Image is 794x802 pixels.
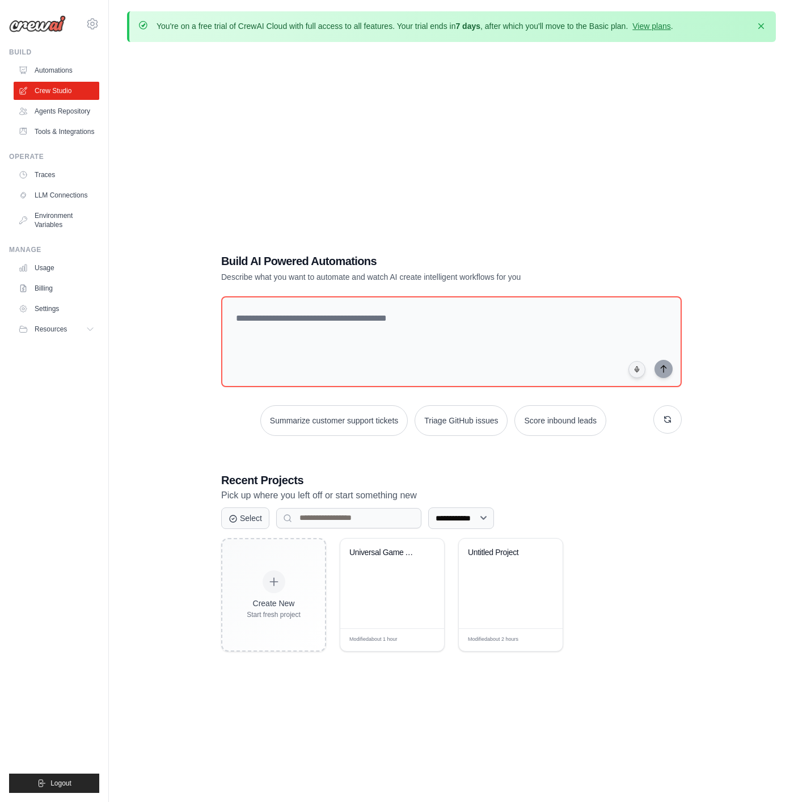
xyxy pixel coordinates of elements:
[14,166,99,184] a: Traces
[221,271,602,283] p: Describe what you want to automate and watch AI create intelligent workflows for you
[349,636,398,644] span: Modified about 1 hour
[9,48,99,57] div: Build
[14,207,99,234] a: Environment Variables
[14,102,99,120] a: Agents Repository
[9,152,99,161] div: Operate
[14,186,99,204] a: LLM Connections
[417,636,427,644] span: Edit
[14,259,99,277] a: Usage
[14,82,99,100] a: Crew Studio
[468,548,537,558] div: Untitled Project
[14,279,99,297] a: Billing
[628,361,645,378] button: Click to speak your automation idea
[247,598,301,609] div: Create New
[9,245,99,254] div: Manage
[468,636,518,644] span: Modified about 2 hours
[653,405,682,434] button: Get new suggestions
[221,488,682,503] p: Pick up where you left off or start something new
[536,636,546,644] span: Edit
[50,779,71,788] span: Logout
[221,507,269,529] button: Select
[221,253,602,269] h1: Build AI Powered Automations
[14,61,99,79] a: Automations
[157,20,673,32] p: You're on a free trial of CrewAI Cloud with full access to all features. Your trial ends in , aft...
[455,22,480,31] strong: 7 days
[514,405,606,436] button: Score inbound leads
[415,405,508,436] button: Triage GitHub issues
[35,325,67,334] span: Resources
[221,472,682,488] h3: Recent Projects
[9,774,99,793] button: Logout
[14,300,99,318] a: Settings
[14,123,99,141] a: Tools & Integrations
[349,548,418,558] div: Universal Game AI Test Simulator
[632,22,670,31] a: View plans
[260,405,408,436] button: Summarize customer support tickets
[14,320,99,338] button: Resources
[9,15,66,32] img: Logo
[247,610,301,619] div: Start fresh project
